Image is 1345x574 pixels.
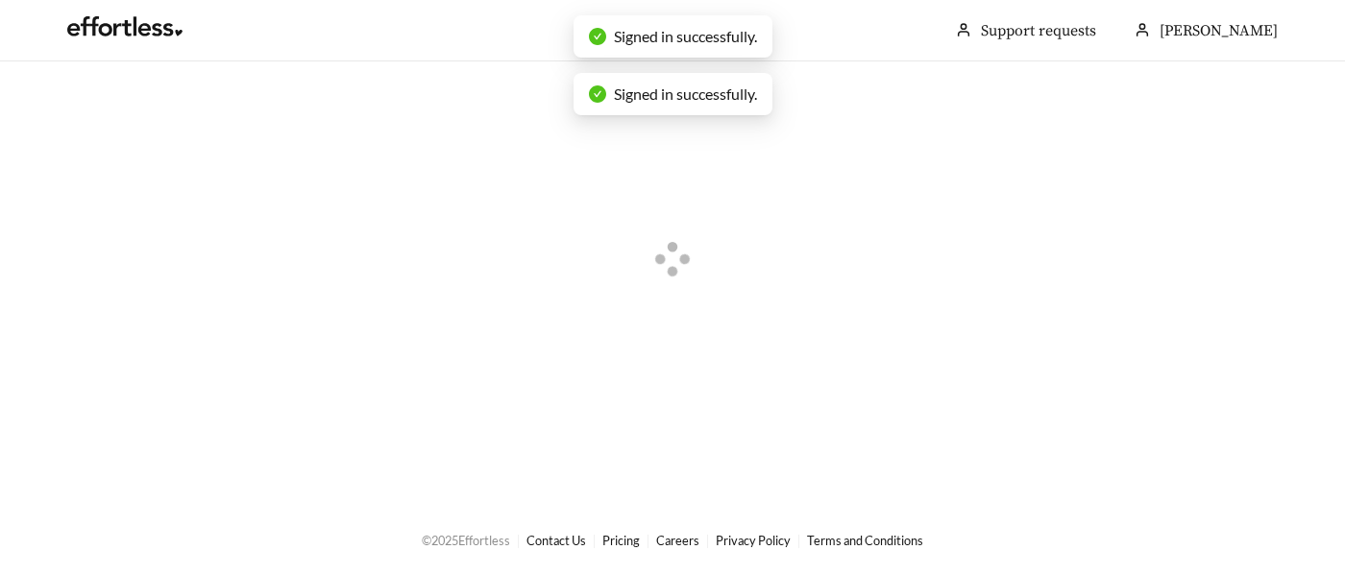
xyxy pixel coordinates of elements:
a: Support requests [981,21,1096,40]
a: Careers [656,533,699,548]
span: check-circle [589,28,606,45]
a: Privacy Policy [716,533,791,548]
span: [PERSON_NAME] [1160,21,1278,40]
span: Signed in successfully. [614,27,757,45]
span: © 2025 Effortless [422,533,510,548]
span: Signed in successfully. [614,84,757,103]
span: check-circle [589,85,606,103]
a: Pricing [602,533,640,548]
a: Terms and Conditions [807,533,923,548]
a: Contact Us [526,533,586,548]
